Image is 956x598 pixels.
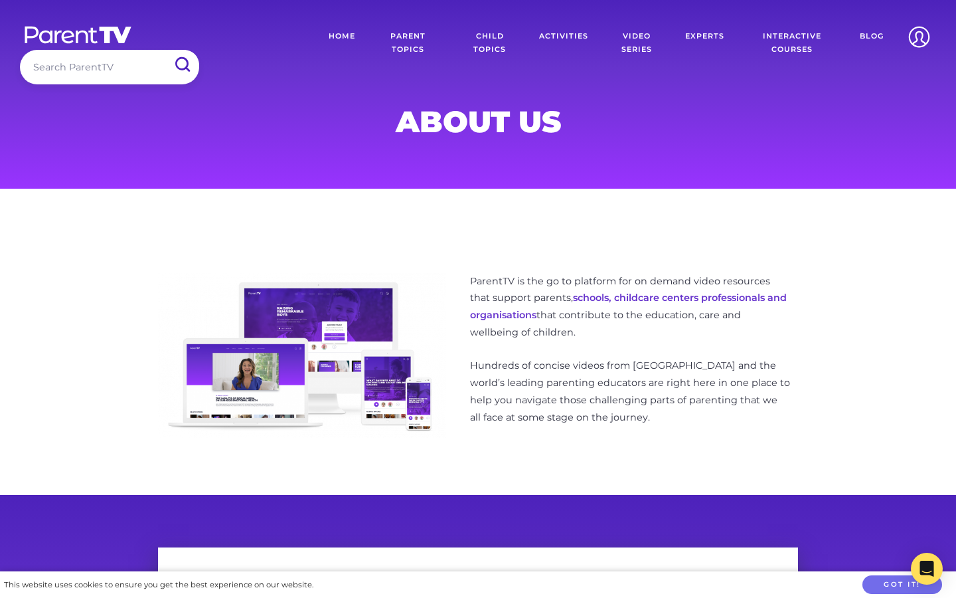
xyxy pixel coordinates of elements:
a: Activities [529,20,598,66]
a: Experts [675,20,734,66]
img: Account [902,20,936,54]
h1: About Us [158,108,798,135]
a: schools, childcare centers professionals and organisations [470,292,787,321]
input: Search ParentTV [20,50,199,84]
button: Got it! [862,575,942,595]
a: Interactive Courses [734,20,850,66]
div: Open Intercom Messenger [911,553,943,585]
p: Hundreds of concise videos from [GEOGRAPHIC_DATA] and the world’s leading parenting educators are... [470,357,790,427]
a: Home [319,20,365,66]
p: ParentTV is the go to platform for on demand video resources that support parents, that contribut... [470,273,790,342]
input: Submit [165,50,199,80]
a: Child Topics [451,20,530,66]
div: This website uses cookies to ensure you get the best experience on our website. [4,578,313,592]
a: Video Series [598,20,675,66]
img: parenttv-logo-white.4c85aaf.svg [23,25,133,45]
a: Blog [850,20,894,66]
img: devices-700x400.png [158,273,446,438]
a: Parent Topics [365,20,451,66]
